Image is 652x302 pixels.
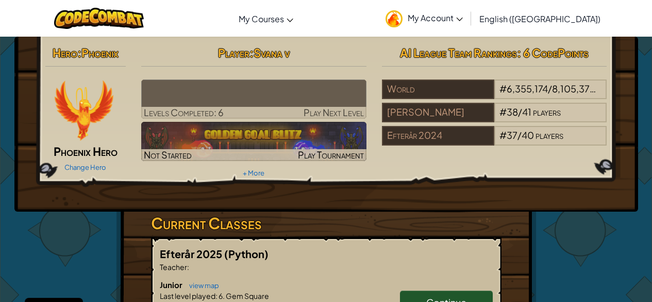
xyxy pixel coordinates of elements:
div: World [382,80,494,99]
span: Player [218,45,249,60]
span: Phoenix Hero [54,144,118,158]
span: # [499,106,507,118]
span: AI League Team Rankings [400,45,517,60]
a: Not StartedPlay Tournament [141,122,366,161]
span: : [249,45,254,60]
span: My Courses [239,13,284,24]
span: Svana v [254,45,290,60]
div: [PERSON_NAME] [382,103,494,122]
a: My Courses [233,5,298,33]
span: players [598,83,626,94]
img: avatar [386,10,403,27]
span: 41 [522,106,531,118]
span: : 6 CodePoints [517,45,589,60]
span: Hero [53,45,77,60]
span: Efterår 2025 [160,247,224,260]
img: CodeCombat logo [54,8,144,29]
span: 37 [507,129,517,141]
a: + More [243,169,264,177]
span: Gem Square [225,291,269,300]
span: Levels Completed: 6 [144,106,224,118]
img: Golden Goal [141,122,366,161]
span: Last level played [160,291,215,300]
span: Teacher [160,262,187,272]
span: Junior [160,280,184,290]
span: Not Started [144,149,192,161]
a: view map [184,281,219,290]
span: players [533,106,561,118]
span: English ([GEOGRAPHIC_DATA]) [479,13,600,24]
span: 40 [522,129,534,141]
span: Play Tournament [298,149,364,161]
span: : [187,262,189,272]
span: / [517,129,522,141]
a: [PERSON_NAME]#38/41players [382,113,607,124]
span: # [499,83,507,94]
span: # [499,129,507,141]
span: 6. [218,291,225,300]
div: Efterår 2024 [382,126,494,146]
span: / [518,106,522,118]
a: Change Hero [64,163,106,171]
a: Play Next Level [141,80,366,119]
span: Play Next Level [304,106,364,118]
span: players [536,129,563,141]
h3: Current Classes [151,212,501,235]
span: 38 [507,106,518,118]
span: 8,105,370 [552,83,596,94]
span: : [77,45,81,60]
img: Codecombat-Pets-Phoenix-01.png [53,80,114,141]
span: : [215,291,218,300]
span: (Python) [224,247,269,260]
span: Phoenix [81,45,119,60]
a: English ([GEOGRAPHIC_DATA]) [474,5,606,33]
span: My Account [408,12,463,23]
span: / [548,83,552,94]
span: 6,355,174 [507,83,548,94]
a: World#6,355,174/8,105,370players [382,89,607,101]
a: My Account [380,2,468,35]
a: Efterår 2024#37/40players [382,136,607,148]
